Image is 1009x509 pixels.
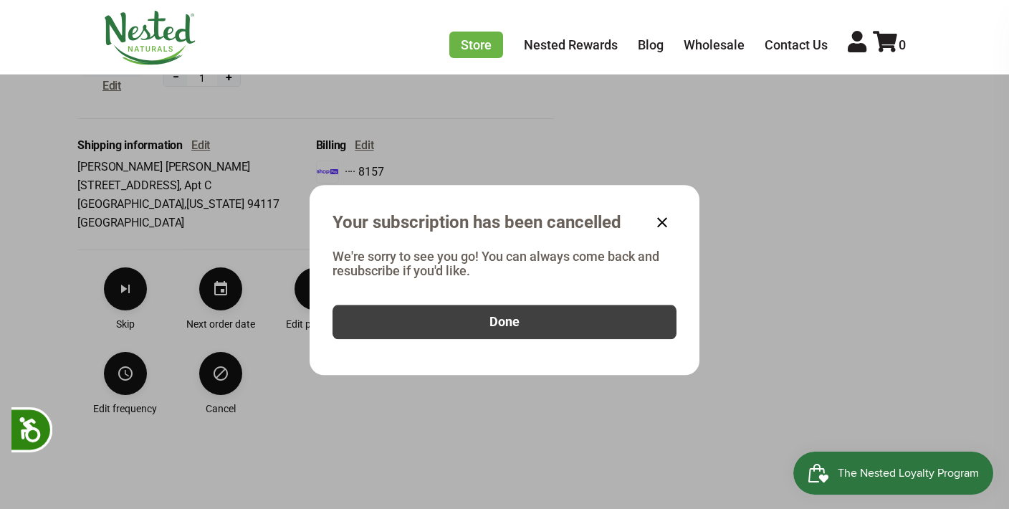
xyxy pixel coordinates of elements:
div: Make changes for subscription [77,267,554,417]
a: Contact Us [765,37,828,52]
iframe: Button to open loyalty program pop-up [793,452,995,495]
a: Store [449,32,503,58]
a: Nested Rewards [524,37,618,52]
a: Blog [638,37,664,52]
a: 0 [873,37,906,52]
text: We're sorry to see you go! You can always come back and resubscribe if you'd like. [333,249,676,279]
span: Done [489,314,520,330]
img: Nested Naturals [103,11,196,65]
text: Your subscription has been cancelled [333,212,621,232]
span: 0 [899,37,906,52]
a: Wholesale [684,37,745,52]
button: Done [333,305,676,339]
